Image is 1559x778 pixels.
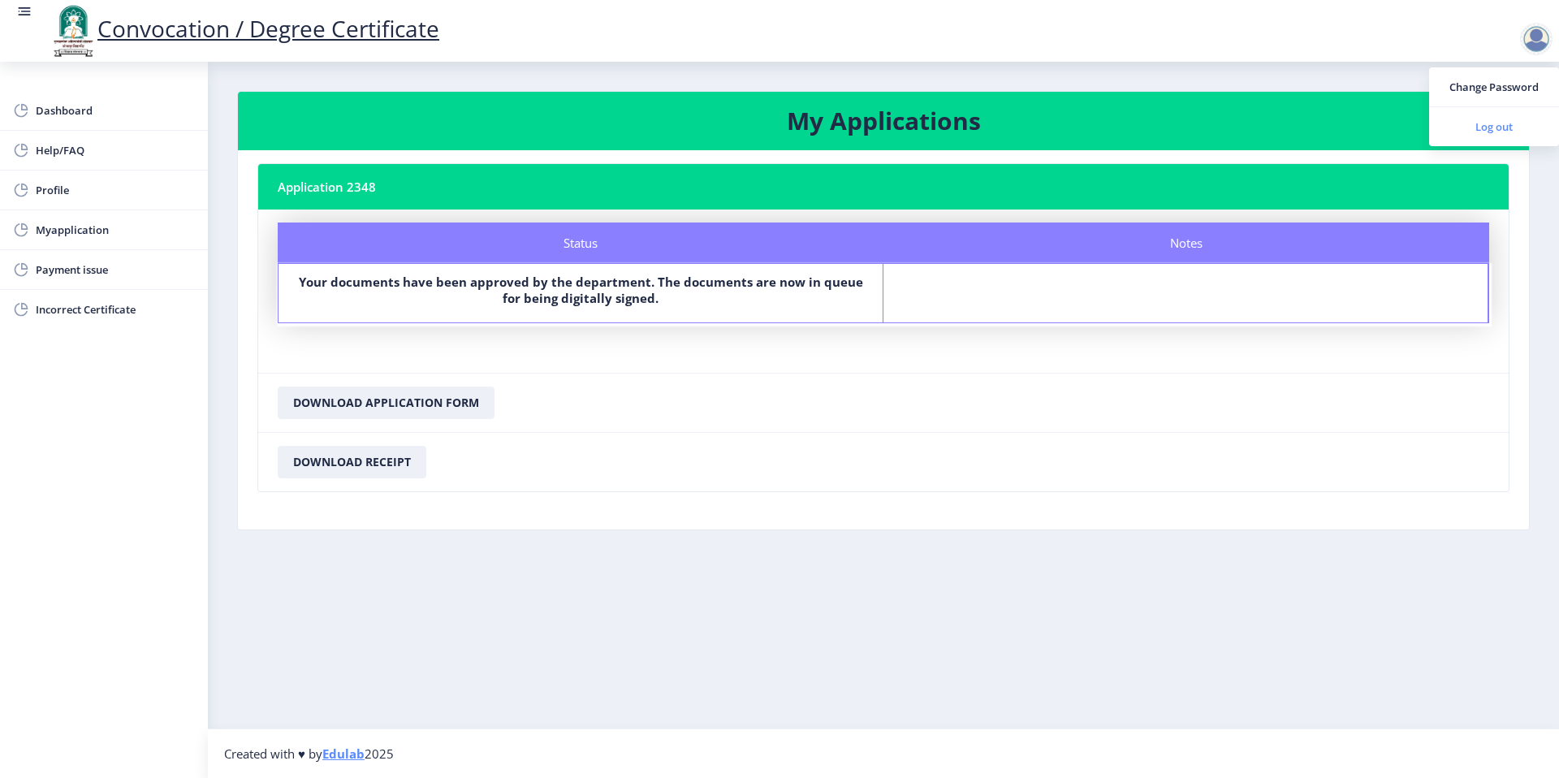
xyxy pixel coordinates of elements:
[36,260,195,279] span: Payment issue
[49,13,439,44] a: Convocation / Degree Certificate
[36,300,195,319] span: Incorrect Certificate
[1442,77,1546,97] span: Change Password
[257,105,1509,137] h3: My Applications
[1429,67,1559,106] a: Change Password
[49,3,97,58] img: logo
[322,746,365,762] a: Edulab
[36,101,195,120] span: Dashboard
[36,140,195,160] span: Help/FAQ
[224,746,394,762] span: Created with ♥ by 2025
[299,274,863,306] b: Your documents have been approved by the department. The documents are now in queue for being dig...
[278,446,426,478] button: Download Receipt
[1442,117,1546,136] span: Log out
[278,387,494,419] button: Download Application Form
[36,220,195,240] span: Myapplication
[36,180,195,200] span: Profile
[258,164,1509,210] nb-card-header: Application 2348
[1429,107,1559,146] a: Log out
[883,223,1489,263] div: Notes
[278,223,883,263] div: Status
